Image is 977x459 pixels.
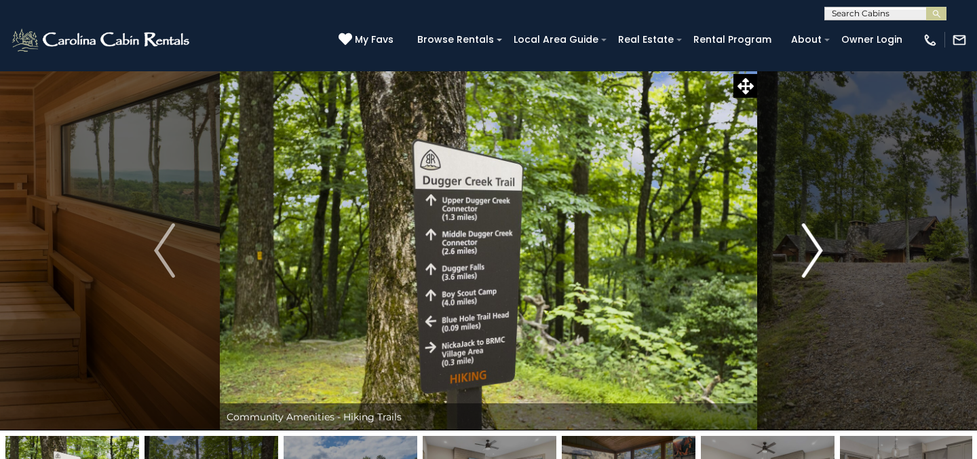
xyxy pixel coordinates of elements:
[410,29,501,50] a: Browse Rentals
[835,29,909,50] a: Owner Login
[339,33,397,48] a: My Favs
[757,71,868,430] button: Next
[355,33,394,47] span: My Favs
[220,403,757,430] div: Community Amenities - Hiking Trails
[10,26,193,54] img: White-1-2.png
[154,223,174,278] img: arrow
[802,223,822,278] img: arrow
[507,29,605,50] a: Local Area Guide
[109,71,220,430] button: Previous
[952,33,967,48] img: mail-regular-white.png
[784,29,828,50] a: About
[611,29,681,50] a: Real Estate
[923,33,938,48] img: phone-regular-white.png
[687,29,778,50] a: Rental Program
